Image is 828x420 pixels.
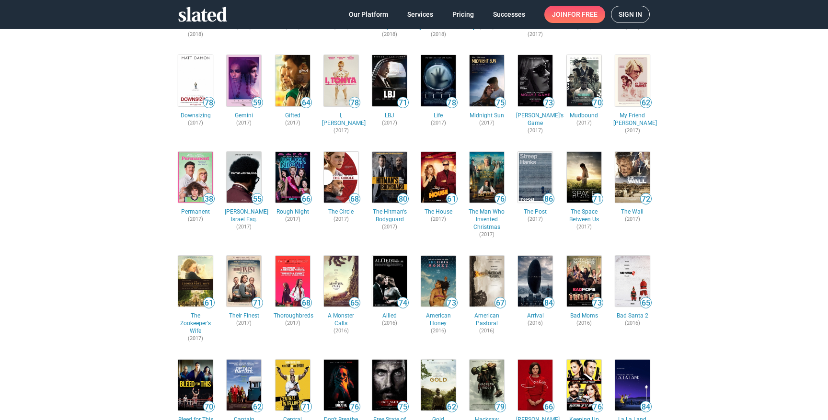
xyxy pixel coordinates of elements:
a: The Circle(2017) [322,208,360,223]
span: (2017) [370,120,409,127]
span: Allied [370,312,409,320]
span: (2017) [274,320,312,327]
a: Rough Night(2017) [274,208,312,223]
img: The Man Who Invented Christmas [470,152,504,203]
a: The Man Who Invented Christmas(2017) [468,208,506,238]
a: The Wall(2017) [613,208,652,223]
a: The Space Between Us(2017) [565,208,603,231]
img: Free State of Jones [372,360,407,411]
span: Permanent [176,208,215,216]
span: 62 [641,98,651,108]
span: 64 [301,98,311,108]
span: 74 [398,298,408,308]
img: The Zookeeper's Wife [178,256,213,307]
a: Pricing [445,6,482,23]
span: (2017) [468,120,506,127]
span: (2017) [322,127,360,135]
img: My Friend Dahmer [615,55,650,106]
span: (2017) [419,216,458,223]
img: The Hitman's Bodyguard [372,152,407,203]
img: Their Finest [227,256,261,307]
a: Gemini [225,53,263,108]
a: Hacksaw Ridge [468,358,506,413]
span: 73 [543,98,554,108]
span: 70 [204,402,214,412]
a: American Pastoral [468,254,506,309]
span: 71 [398,98,408,108]
span: Their Finest [225,312,263,320]
a: Molly's Game [516,53,554,108]
img: Gemini [227,55,261,106]
img: The Wall [615,152,650,203]
span: (2017) [225,320,263,327]
span: 78 [447,98,457,108]
a: The Space Between Us [565,150,603,205]
a: [PERSON_NAME]'s Game(2017) [516,112,554,135]
img: The Post [518,152,552,203]
span: (2016) [613,320,652,327]
img: Allied [372,256,407,307]
a: Gold [419,358,458,413]
a: Allied [370,254,409,309]
img: Bad Santa 2 [615,256,650,307]
span: 84 [543,298,554,308]
span: (2016) [370,320,409,327]
a: A Monster Calls(2016) [322,312,360,335]
span: 86 [543,194,554,204]
a: Midnight Sun [468,53,506,108]
img: A Monster Calls [324,256,358,307]
span: 55 [252,194,263,204]
a: The Post [516,150,554,205]
span: 73 [447,298,457,308]
span: 73 [592,298,603,308]
img: LBJ [372,55,407,106]
img: Hacksaw Ridge [470,360,504,411]
a: The Man Who Invented Christmas [468,150,506,205]
span: for free [567,6,598,23]
a: The Circle [322,150,360,205]
span: 71 [301,402,311,412]
a: Life(2017) [419,112,458,127]
span: 78 [204,98,214,108]
span: 62 [447,402,457,412]
span: Pricing [452,6,474,23]
img: Rough Night [276,152,310,203]
span: The Zookeeper's Wife [176,312,215,335]
a: The Zookeeper's Wife(2017) [176,312,215,342]
a: Their Finest(2017) [225,312,263,327]
span: The Man Who Invented Christmas [468,208,506,231]
span: American Honey [419,312,458,328]
span: (2017) [225,224,263,231]
a: Permanent(2017) [176,208,215,223]
a: American Pastoral(2016) [468,312,506,335]
span: American Pastoral [468,312,506,328]
a: The Post(2017) [516,208,554,223]
img: Molly's Game [518,55,552,106]
a: Gifted(2017) [274,112,312,127]
a: LBJ(2017) [370,112,409,127]
img: Roman J. Israel Esq. [227,152,261,203]
span: (2016) [565,320,603,327]
span: 79 [495,402,506,412]
span: Mudbound [565,112,603,120]
a: La La Land [613,358,652,413]
span: (2017) [274,216,312,223]
a: Bad Santa 2(2016) [613,312,652,327]
span: The House [419,208,458,216]
span: 76 [495,194,506,204]
img: American Honey [421,256,456,307]
span: The Space Between Us [565,208,603,224]
img: Keeping Up with the Joneses [567,360,601,411]
img: Gifted [276,55,310,106]
a: Life [419,53,458,108]
img: Permanent [178,152,213,203]
span: 71 [252,298,263,308]
a: The House [419,150,458,205]
span: (2017) [176,120,215,127]
a: Midnight Sun(2017) [468,112,506,127]
img: Captain Fantastic [227,360,261,411]
a: American Honey(2016) [419,312,458,335]
span: 65 [641,298,651,308]
span: My Friend [PERSON_NAME] [613,112,652,127]
a: Bad Moms [565,254,603,309]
